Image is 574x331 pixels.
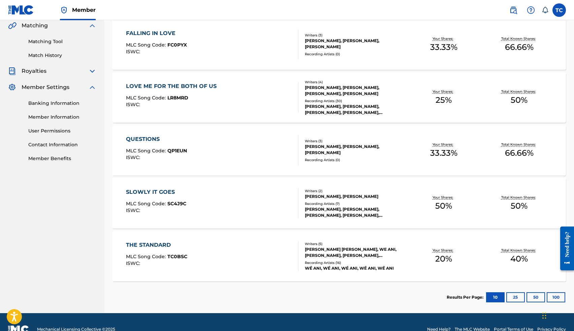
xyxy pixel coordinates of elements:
[305,38,406,50] div: [PERSON_NAME], [PERSON_NAME], [PERSON_NAME]
[540,299,574,331] iframe: Chat Widget
[542,7,548,13] div: Notifications
[126,241,187,249] div: THE STANDARD
[113,178,566,229] a: SLOWLY IT GOESMLC Song Code:SC4J9CISWC:Writers (2)[PERSON_NAME], [PERSON_NAME]Recording Artists (...
[435,200,452,212] span: 50 %
[433,195,455,200] p: Your Shares:
[305,80,406,85] div: Writers ( 4 )
[305,85,406,97] div: [PERSON_NAME], [PERSON_NAME], [PERSON_NAME], [PERSON_NAME]
[126,148,167,154] span: MLC Song Code :
[433,248,455,253] p: Your Shares:
[126,154,142,160] span: ISWC :
[305,206,406,218] div: [PERSON_NAME], [PERSON_NAME], [PERSON_NAME], [PERSON_NAME], [PERSON_NAME]
[167,253,187,260] span: TC0BSC
[433,89,455,94] p: Your Shares:
[60,6,68,14] img: Top Rightsholder
[126,95,167,101] span: MLC Song Code :
[28,141,96,148] a: Contact Information
[113,231,566,281] a: THE STANDARDMLC Song Code:TC0BSCISWC:Writers (5)[PERSON_NAME] [PERSON_NAME], WE ANI, [PERSON_NAME...
[126,253,167,260] span: MLC Song Code :
[22,67,46,75] span: Royalties
[511,200,528,212] span: 50 %
[547,292,565,302] button: 100
[305,139,406,144] div: Writers ( 3 )
[8,83,16,91] img: Member Settings
[305,260,406,265] div: Recording Artists ( 16 )
[305,246,406,259] div: [PERSON_NAME] [PERSON_NAME], WE ANI, [PERSON_NAME], [PERSON_NAME], [PERSON_NAME]
[527,292,545,302] button: 50
[28,52,96,59] a: Match History
[126,42,167,48] span: MLC Song Code :
[8,67,16,75] img: Royalties
[501,89,537,94] p: Total Known Shares:
[430,41,457,53] span: 33.33 %
[447,294,485,300] p: Results Per Page:
[305,265,406,271] div: WÉ ANI, WÉ ANI, WÉ ANI, WÉ ANI, WÉ ANI
[433,36,455,41] p: Your Shares:
[433,142,455,147] p: Your Shares:
[126,188,186,196] div: SLOWLY IT GOES
[167,42,187,48] span: FC0PYX
[505,147,534,159] span: 66.66 %
[22,83,69,91] span: Member Settings
[305,52,406,57] div: Recording Artists ( 0 )
[28,155,96,162] a: Member Benefits
[126,29,187,37] div: FALLING IN LOVE
[435,253,452,265] span: 20 %
[113,19,566,70] a: FALLING IN LOVEMLC Song Code:FC0PYXISWC:Writers (3)[PERSON_NAME], [PERSON_NAME], [PERSON_NAME]Rec...
[436,94,452,106] span: 25 %
[126,101,142,108] span: ISWC :
[305,193,406,200] div: [PERSON_NAME], [PERSON_NAME]
[305,144,406,156] div: [PERSON_NAME], [PERSON_NAME], [PERSON_NAME]
[552,3,566,17] div: User Menu
[501,142,537,147] p: Total Known Shares:
[305,188,406,193] div: Writers ( 2 )
[507,3,520,17] a: Public Search
[501,195,537,200] p: Total Known Shares:
[305,103,406,116] div: [PERSON_NAME], [PERSON_NAME], [PERSON_NAME], [PERSON_NAME], [PERSON_NAME]
[305,157,406,162] div: Recording Artists ( 0 )
[305,201,406,206] div: Recording Artists ( 7 )
[72,6,96,14] span: Member
[430,147,457,159] span: 33.33 %
[167,201,186,207] span: SC4J9C
[8,5,34,15] img: MLC Logo
[305,241,406,246] div: Writers ( 5 )
[8,22,17,30] img: Matching
[305,33,406,38] div: Writers ( 3 )
[28,38,96,45] a: Matching Tool
[126,260,142,266] span: ISWC :
[509,6,517,14] img: search
[510,253,528,265] span: 40 %
[126,49,142,55] span: ISWC :
[305,98,406,103] div: Recording Artists ( 30 )
[555,221,574,275] iframe: Resource Center
[524,3,538,17] div: Help
[167,148,187,154] span: QP1EUN
[126,135,187,143] div: QUESTIONS
[542,305,546,326] div: Drag
[126,201,167,207] span: MLC Song Code :
[28,100,96,107] a: Banking Information
[505,41,534,53] span: 66.66 %
[167,95,188,101] span: LR8MRD
[506,292,525,302] button: 25
[511,94,528,106] span: 50 %
[28,114,96,121] a: Member Information
[113,125,566,176] a: QUESTIONSMLC Song Code:QP1EUNISWC:Writers (3)[PERSON_NAME], [PERSON_NAME], [PERSON_NAME]Recording...
[501,248,537,253] p: Total Known Shares:
[22,22,48,30] span: Matching
[113,72,566,123] a: LOVE ME FOR THE BOTH OF USMLC Song Code:LR8MRDISWC:Writers (4)[PERSON_NAME], [PERSON_NAME], [PERS...
[88,67,96,75] img: expand
[126,82,220,90] div: LOVE ME FOR THE BOTH OF US
[527,6,535,14] img: help
[486,292,505,302] button: 10
[88,83,96,91] img: expand
[28,127,96,134] a: User Permissions
[501,36,537,41] p: Total Known Shares:
[88,22,96,30] img: expand
[126,207,142,213] span: ISWC :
